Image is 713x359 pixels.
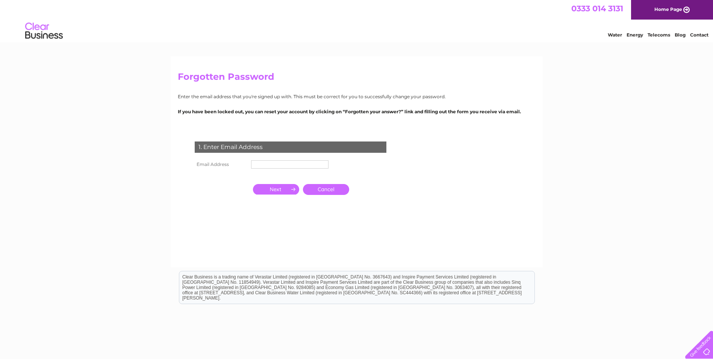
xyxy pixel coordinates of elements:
p: Enter the email address that you're signed up with. This must be correct for you to successfully ... [178,93,536,100]
a: Contact [690,32,708,38]
a: 0333 014 3131 [571,4,623,13]
a: Water [608,32,622,38]
div: 1. Enter Email Address [195,141,386,153]
div: Clear Business is a trading name of Verastar Limited (registered in [GEOGRAPHIC_DATA] No. 3667643... [179,4,534,37]
a: Telecoms [648,32,670,38]
th: Email Address [193,158,249,170]
p: If you have been locked out, you can reset your account by clicking on “Forgotten your answer?” l... [178,108,536,115]
a: Energy [627,32,643,38]
a: Blog [675,32,686,38]
a: Cancel [303,184,349,195]
img: logo.png [25,20,63,43]
h2: Forgotten Password [178,71,536,86]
